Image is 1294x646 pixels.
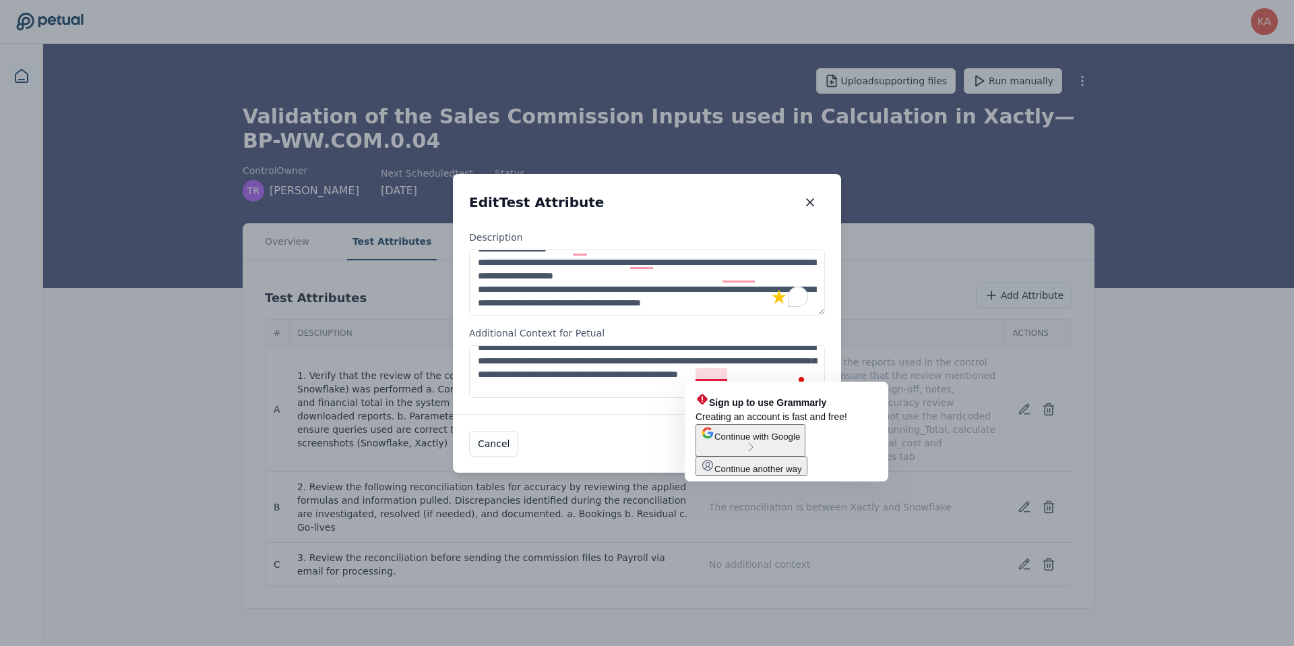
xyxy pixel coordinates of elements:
textarea: To enrich screen reader interactions, please activate Accessibility in Grammarly extension settings [469,249,825,316]
h2: Edit Test Attribute [469,193,604,212]
label: Additional Context for Petual [469,326,825,398]
label: Description [469,231,825,316]
textarea: To enrich screen reader interactions, please activate Accessibility in Grammarly extension settings [469,345,825,398]
button: Cancel [469,431,518,457]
